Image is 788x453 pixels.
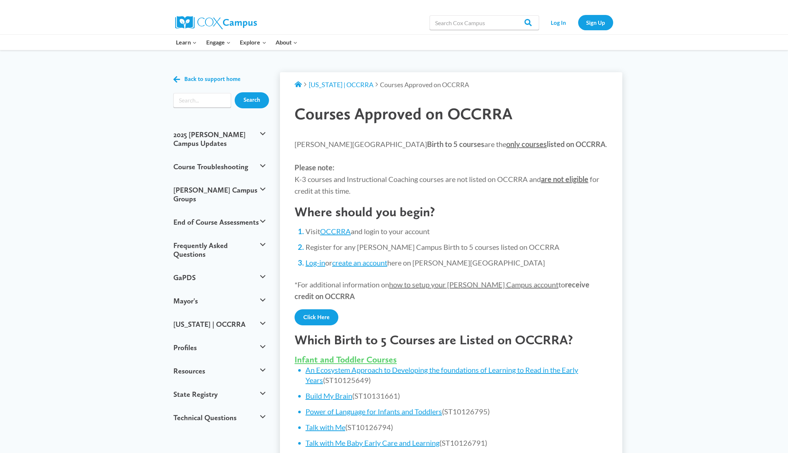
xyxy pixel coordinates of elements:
[176,38,197,47] span: Learn
[305,438,439,447] a: Talk with Me Baby Early Care and Learning
[295,332,608,348] h2: Which Birth to 5 Courses are Listed on OCCRRA?
[240,38,266,47] span: Explore
[506,140,547,148] span: only courses
[578,15,613,30] a: Sign Up
[305,438,608,448] li: (ST10126791)
[170,210,269,234] button: End of Course Assessments
[170,336,269,359] button: Profiles
[170,383,269,406] button: State Registry
[184,76,241,83] span: Back to support home
[170,155,269,178] button: Course Troubleshooting
[305,391,352,400] a: Build My Brain
[305,226,608,236] li: Visit and login to your account
[170,313,269,336] button: [US_STATE] | OCCRRA
[295,104,512,123] span: Courses Approved on OCCRRA
[295,309,338,325] a: Click Here
[170,289,269,313] button: Mayor's
[295,279,608,302] p: *For additional information on to
[276,38,297,47] span: About
[543,15,574,30] a: Log In
[295,354,397,365] span: Infant and Toddler Courses
[305,407,442,416] a: Power of Language for Infants and Toddlers
[305,406,608,417] li: (ST10126795)
[172,35,302,50] nav: Primary Navigation
[305,258,608,268] li: or here on [PERSON_NAME][GEOGRAPHIC_DATA]
[430,15,539,30] input: Search Cox Campus
[295,138,608,197] p: [PERSON_NAME][GEOGRAPHIC_DATA] are the . K-3 courses and Instructional Coaching courses are not l...
[206,38,231,47] span: Engage
[170,123,269,155] button: 2025 [PERSON_NAME] Campus Updates
[380,81,469,89] span: Courses Approved on OCCRRA
[305,365,608,385] li: (ST10125649)
[543,15,613,30] nav: Secondary Navigation
[295,81,302,89] a: Support Home
[332,258,387,267] a: create an account
[170,406,269,429] button: Technical Questions
[389,280,558,289] span: how to setup your [PERSON_NAME] Campus account
[170,359,269,383] button: Resources
[305,258,325,267] a: Log-in
[170,266,269,289] button: GaPDS
[173,93,231,108] form: Search form
[305,423,345,431] a: Talk with Me
[175,16,257,29] img: Cox Campus
[173,93,231,108] input: Search input
[305,422,608,432] li: (ST10126794)
[541,175,588,183] strong: are not eligible
[170,234,269,266] button: Frequently Asked Questions
[305,391,608,401] li: (ST10131661)
[295,204,608,220] h2: Where should you begin?
[170,123,269,429] ul: Support Navigation
[309,81,373,89] a: [US_STATE] | OCCRRA
[305,365,578,384] a: An Ecosystem Approach to Developing the foundations of Learning to Read in the Early Years
[173,74,241,85] a: Back to support home
[305,242,608,252] li: Register for any [PERSON_NAME] Campus Birth to 5 courses listed on OCCRRA
[295,163,334,172] strong: Please note:
[170,178,269,210] button: [PERSON_NAME] Campus Groups
[320,227,351,236] a: OCCRRA
[506,140,606,148] strong: listed on OCCRRA
[427,140,484,148] strong: Birth to 5 courses
[235,92,269,108] input: Search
